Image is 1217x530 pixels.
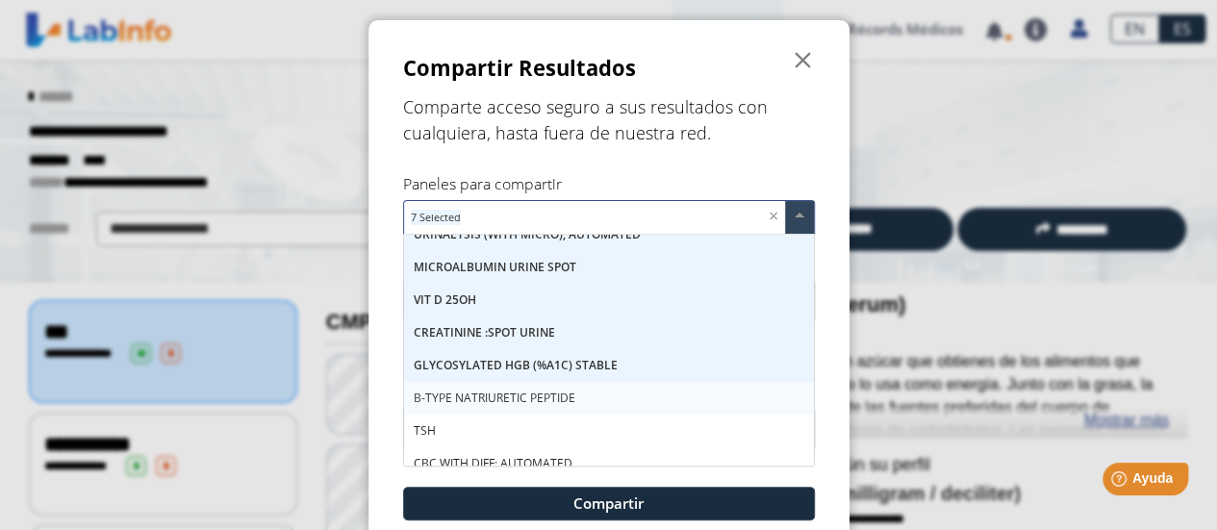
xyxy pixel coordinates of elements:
[414,422,436,439] span: TSH
[414,226,641,242] span: URINALYSIS (WITH MICRO), AUTOMATED
[1046,455,1196,509] iframe: Help widget launcher
[769,207,785,227] span: Clear all
[414,357,618,373] span: GLYCOSYLATED HGB (%A1C) STABLE
[414,291,476,308] span: VIT D 25OH
[414,455,572,471] span: CBC WITH DIFF: AUTOMATED
[403,234,815,467] ng-dropdown-panel: Options list
[411,210,461,224] span: 7 Selected
[403,173,562,194] label: Paneles para compartir
[414,259,576,275] span: MICROALBUMIN URINE SPOT
[414,390,575,406] span: B-TYPE NATRIURETIC PEPTIDE
[792,49,815,72] span: 
[403,53,636,85] h3: Compartir Resultados
[403,487,815,520] button: Compartir
[414,324,555,341] span: CREATININE :SPOT URINE
[403,94,815,146] h5: Comparte acceso seguro a sus resultados con cualquiera, hasta fuera de nuestra red.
